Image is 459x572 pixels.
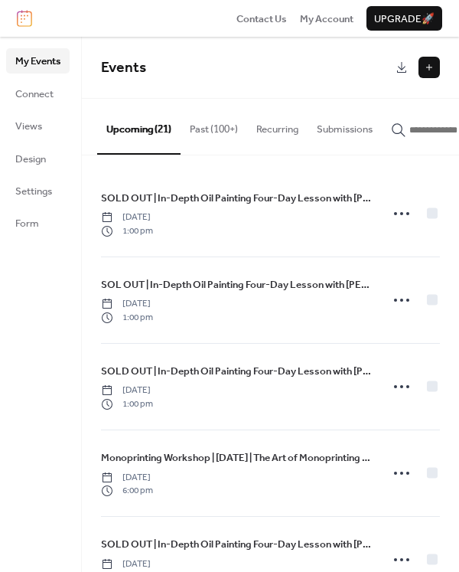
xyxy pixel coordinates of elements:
a: Form [6,211,70,235]
span: Form [15,216,39,231]
a: My Account [300,11,353,26]
a: SOLD OUT | In-Depth Oil Painting Four-Day Lesson with [PERSON_NAME] [101,363,371,380]
button: Upcoming (21) [97,99,181,154]
img: logo [17,10,32,27]
span: My Events [15,54,60,69]
span: [DATE] [101,471,153,485]
span: Views [15,119,42,134]
span: [DATE] [101,384,153,397]
span: 6:00 pm [101,484,153,498]
span: Design [15,152,46,167]
span: Settings [15,184,52,199]
span: [DATE] [101,211,153,224]
a: SOLD OUT | In-Depth Oil Painting Four-Day Lesson with [PERSON_NAME] [101,190,371,207]
a: My Events [6,48,70,73]
a: SOLD OUT | In-Depth Oil Painting Four-Day Lesson with [PERSON_NAME] [101,536,371,553]
span: SOLD OUT | In-Depth Oil Painting Four-Day Lesson with [PERSON_NAME] [101,364,371,379]
a: Connect [6,81,70,106]
span: Upgrade 🚀 [374,11,435,27]
a: Design [6,146,70,171]
a: Settings [6,178,70,203]
button: Upgrade🚀 [366,6,442,31]
span: 1:00 pm [101,311,153,325]
span: SOL OUT | In-Depth Oil Painting Four-Day Lesson with [PERSON_NAME] [101,277,371,293]
span: My Account [300,11,353,27]
a: Contact Us [236,11,287,26]
button: Submissions [308,99,382,152]
span: SOLD OUT | In-Depth Oil Painting Four-Day Lesson with [PERSON_NAME] [101,537,371,552]
a: Views [6,113,70,138]
span: Connect [15,87,54,102]
button: Past (100+) [181,99,247,152]
span: Monoprinting Workshop | [DATE] | The Art of Monoprinting with [PERSON_NAME] [101,450,371,466]
span: 1:00 pm [101,224,153,238]
a: Monoprinting Workshop | [DATE] | The Art of Monoprinting with [PERSON_NAME] [101,449,371,466]
span: [DATE] [101,297,153,311]
span: 1:00 pm [101,397,153,411]
span: SOLD OUT | In-Depth Oil Painting Four-Day Lesson with [PERSON_NAME] [101,191,371,206]
span: Events [101,54,146,82]
a: SOL OUT | In-Depth Oil Painting Four-Day Lesson with [PERSON_NAME] [101,276,371,293]
span: [DATE] [101,557,153,571]
button: Recurring [247,99,308,152]
span: Contact Us [236,11,287,27]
